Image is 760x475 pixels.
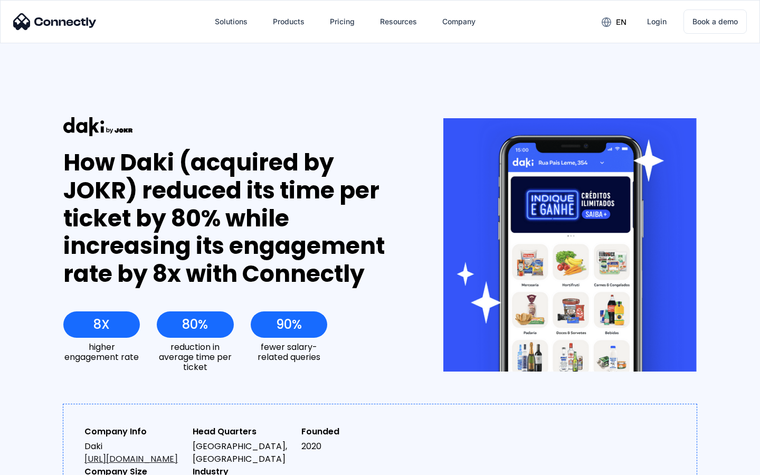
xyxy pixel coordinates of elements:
div: 80% [182,317,208,332]
a: Book a demo [683,9,747,34]
div: 90% [276,317,302,332]
a: Login [639,9,675,34]
div: Daki [84,440,184,465]
aside: Language selected: English [11,457,63,471]
div: Resources [380,14,417,29]
div: 8X [93,317,110,332]
ul: Language list [21,457,63,471]
div: Products [273,14,305,29]
div: Head Quarters [193,425,292,438]
div: reduction in average time per ticket [157,342,233,373]
div: higher engagement rate [63,342,140,362]
div: Company Info [84,425,184,438]
div: Login [647,14,667,29]
div: 2020 [301,440,401,453]
div: Pricing [330,14,355,29]
a: Pricing [321,9,363,34]
div: fewer salary-related queries [251,342,327,362]
a: [URL][DOMAIN_NAME] [84,453,178,465]
div: Company [442,14,476,29]
img: Connectly Logo [13,13,97,30]
div: How Daki (acquired by JOKR) reduced its time per ticket by 80% while increasing its engagement ra... [63,149,405,288]
div: en [616,15,626,30]
div: Solutions [215,14,248,29]
div: [GEOGRAPHIC_DATA], [GEOGRAPHIC_DATA] [193,440,292,465]
div: Founded [301,425,401,438]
